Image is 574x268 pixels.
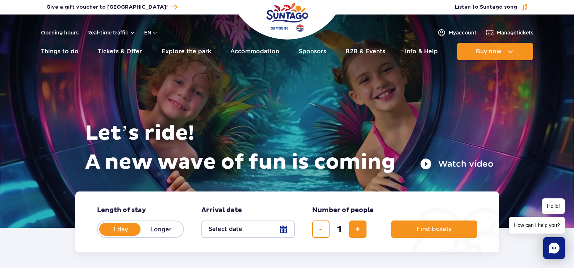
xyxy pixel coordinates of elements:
span: Number of people [312,206,374,215]
span: Length of stay [97,206,146,215]
a: B2B & Events [345,43,385,60]
button: Listen to Suntago song [455,4,528,11]
div: Chat [543,237,565,259]
span: Buy now [476,48,502,55]
span: Manage tickets [497,29,533,36]
a: Give a gift voucher to [GEOGRAPHIC_DATA]! [46,2,177,12]
form: Planning your visit to Park of Poland [75,191,499,252]
button: remove ticket [312,220,330,238]
input: number of tickets [331,220,348,238]
span: Arrival date [201,206,242,215]
a: Managetickets [485,28,533,37]
span: How can I help you? [509,217,565,234]
span: Find tickets [416,226,452,232]
label: Longer [141,222,182,237]
a: Opening hours [41,29,79,36]
span: Give a gift voucher to [GEOGRAPHIC_DATA]! [46,4,168,11]
a: Tickets & Offer [98,43,142,60]
a: Myaccount [437,28,477,37]
h1: Let’s ride! A new wave of fun is coming [85,119,494,177]
button: Find tickets [391,220,477,238]
a: Info & Help [405,43,438,60]
a: Sponsors [299,43,326,60]
span: Listen to Suntago song [455,4,517,11]
span: My account [449,29,477,36]
a: Accommodation [230,43,279,60]
a: Things to do [41,43,79,60]
button: en [144,29,158,36]
button: add ticket [349,220,366,238]
span: Hello! [542,198,565,214]
label: 1 day [100,222,141,237]
a: Explore the park [162,43,211,60]
button: Watch video [420,158,494,170]
button: Select date [201,220,295,238]
button: Real-time traffic [87,30,135,36]
button: Buy now [457,43,533,60]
